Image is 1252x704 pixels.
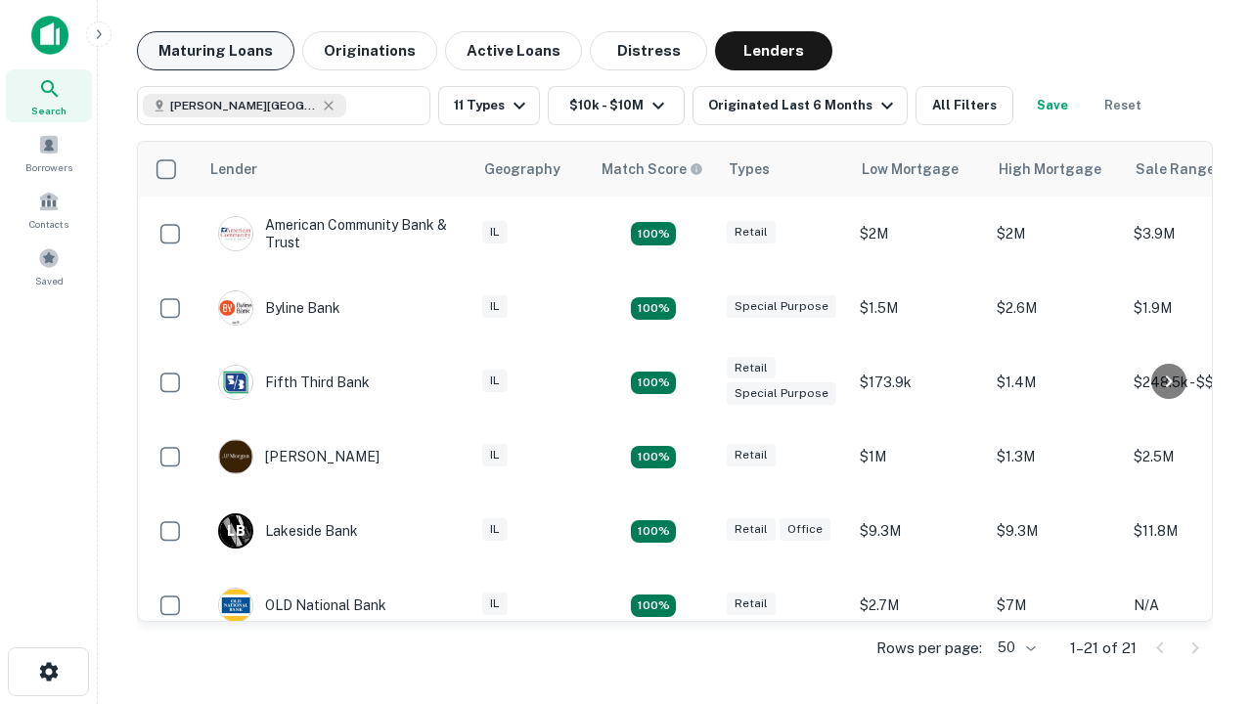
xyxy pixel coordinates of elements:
div: Types [729,157,770,181]
span: Saved [35,273,64,288]
div: Retail [727,221,776,243]
button: 11 Types [438,86,540,125]
div: Capitalize uses an advanced AI algorithm to match your search with the best lender. The match sco... [602,158,703,180]
p: Rows per page: [876,637,982,660]
div: Special Purpose [727,382,836,405]
th: Capitalize uses an advanced AI algorithm to match your search with the best lender. The match sco... [590,142,717,197]
td: $7M [987,568,1124,642]
span: Borrowers [25,159,72,175]
h6: Match Score [602,158,699,180]
div: Sale Range [1136,157,1215,181]
div: Office [780,518,830,541]
td: $173.9k [850,345,987,419]
div: American Community Bank & Trust [218,216,453,251]
td: $2.7M [850,568,987,642]
td: $1.3M [987,419,1124,494]
td: $2.6M [987,271,1124,345]
div: IL [482,370,508,392]
iframe: Chat Widget [1154,485,1252,579]
div: Special Purpose [727,295,836,318]
div: Retail [727,593,776,615]
button: Originated Last 6 Months [693,86,908,125]
div: IL [482,444,508,466]
th: Low Mortgage [850,142,987,197]
div: IL [482,518,508,541]
div: Matching Properties: 2, hasApolloMatch: undefined [631,446,676,469]
button: Lenders [715,31,832,70]
div: OLD National Bank [218,588,386,623]
button: Reset [1092,86,1154,125]
button: $10k - $10M [548,86,685,125]
div: Fifth Third Bank [218,365,370,400]
div: IL [482,295,508,318]
button: Active Loans [445,31,582,70]
img: picture [219,589,252,622]
div: Matching Properties: 3, hasApolloMatch: undefined [631,297,676,321]
a: Search [6,69,92,122]
div: IL [482,221,508,243]
div: Matching Properties: 3, hasApolloMatch: undefined [631,520,676,544]
div: IL [482,593,508,615]
td: $9.3M [850,494,987,568]
img: picture [219,440,252,473]
th: Types [717,142,850,197]
a: Contacts [6,183,92,236]
img: picture [219,217,252,250]
td: $2M [987,197,1124,271]
img: picture [219,291,252,325]
th: Lender [199,142,472,197]
div: Matching Properties: 2, hasApolloMatch: undefined [631,372,676,395]
div: Originated Last 6 Months [708,94,899,117]
td: $2M [850,197,987,271]
div: Lakeside Bank [218,513,358,549]
div: High Mortgage [999,157,1101,181]
button: Maturing Loans [137,31,294,70]
td: $9.3M [987,494,1124,568]
p: L B [227,521,245,542]
td: $1.5M [850,271,987,345]
img: picture [219,366,252,399]
span: Search [31,103,67,118]
div: Matching Properties: 2, hasApolloMatch: undefined [631,594,676,618]
div: Matching Properties: 2, hasApolloMatch: undefined [631,222,676,245]
div: Retail [727,444,776,466]
div: Retail [727,518,776,541]
span: [PERSON_NAME][GEOGRAPHIC_DATA], [GEOGRAPHIC_DATA] [170,97,317,114]
td: $1M [850,419,987,494]
div: Byline Bank [218,290,340,326]
button: Save your search to get updates of matches that match your search criteria. [1021,86,1084,125]
div: Geography [484,157,560,181]
img: capitalize-icon.png [31,16,68,55]
td: $1.4M [987,345,1124,419]
span: Contacts [29,216,68,232]
a: Saved [6,240,92,292]
button: All Filters [916,86,1013,125]
th: Geography [472,142,590,197]
div: [PERSON_NAME] [218,439,380,474]
button: Originations [302,31,437,70]
div: Retail [727,357,776,379]
th: High Mortgage [987,142,1124,197]
button: Distress [590,31,707,70]
div: Lender [210,157,257,181]
div: Low Mortgage [862,157,959,181]
a: Borrowers [6,126,92,179]
p: 1–21 of 21 [1070,637,1137,660]
div: 50 [990,634,1039,662]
